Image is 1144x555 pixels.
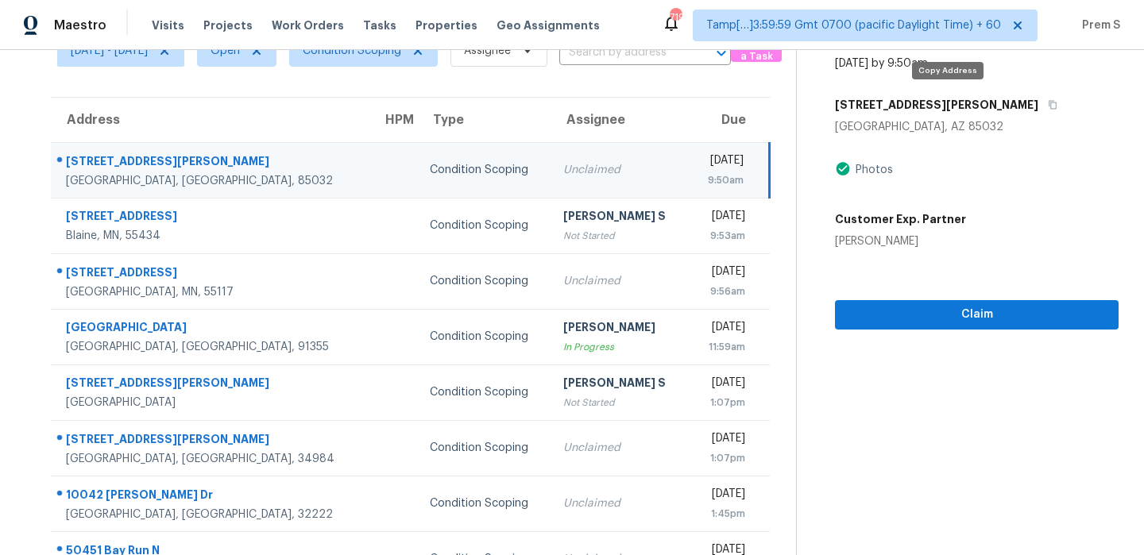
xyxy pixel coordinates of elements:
span: Open [211,43,240,59]
div: [GEOGRAPHIC_DATA] [66,395,357,410]
div: [DATE] [701,264,745,283]
span: Claim [848,305,1106,325]
div: [PERSON_NAME] [563,319,675,339]
span: Maestro [54,17,106,33]
div: Photos [851,162,893,178]
div: [STREET_ADDRESS] [66,264,357,284]
div: [DATE] by 9:50am [835,56,928,71]
div: Unclaimed [563,273,675,289]
div: 719 [670,10,681,25]
div: Unclaimed [563,440,675,456]
span: Projects [203,17,253,33]
div: [STREET_ADDRESS][PERSON_NAME] [66,153,357,173]
span: Work Orders [272,17,344,33]
span: Visits [152,17,184,33]
span: Assignee [464,43,511,59]
button: Create a Task [731,34,782,62]
div: Not Started [563,395,675,410]
div: [DATE] [701,208,745,228]
div: [PERSON_NAME] S [563,208,675,228]
th: HPM [369,98,417,142]
div: [GEOGRAPHIC_DATA] [66,319,357,339]
th: Address [51,98,369,142]
span: Prem S [1076,17,1120,33]
div: 9:50am [701,172,744,188]
button: Open [710,42,732,64]
div: [PERSON_NAME] [835,233,966,249]
div: [DATE] [701,486,745,506]
div: 1:07pm [701,395,745,410]
div: Condition Scoping [430,384,538,400]
div: 1:07pm [701,450,745,466]
div: Unclaimed [563,162,675,178]
img: Artifact Present Icon [835,160,851,177]
div: 11:59am [701,339,745,355]
div: 10042 [PERSON_NAME] Dr [66,487,357,507]
div: [DATE] [701,375,745,395]
div: Blaine, MN, 55434 [66,228,357,244]
div: [STREET_ADDRESS][PERSON_NAME] [66,375,357,395]
div: In Progress [563,339,675,355]
div: [DATE] [701,152,744,172]
div: Unclaimed [563,495,675,511]
div: Condition Scoping [430,162,538,178]
div: [GEOGRAPHIC_DATA], AZ 85032 [835,119,1119,135]
div: [GEOGRAPHIC_DATA], [GEOGRAPHIC_DATA], 32222 [66,507,357,522]
button: Claim [835,300,1119,330]
span: Properties [415,17,477,33]
span: Tamp[…]3:59:59 Gmt 0700 (pacific Daylight Time) + 60 [706,17,1001,33]
div: [PERSON_NAME] S [563,375,675,395]
div: [GEOGRAPHIC_DATA], [GEOGRAPHIC_DATA], 85032 [66,173,357,189]
div: [STREET_ADDRESS][PERSON_NAME] [66,431,357,451]
th: Assignee [551,98,688,142]
span: Condition Scoping [303,43,401,59]
span: Geo Assignments [497,17,600,33]
div: [GEOGRAPHIC_DATA], MN, 55117 [66,284,357,300]
div: Condition Scoping [430,495,538,511]
div: [DATE] [701,430,745,450]
div: Condition Scoping [430,218,538,233]
div: 9:56am [701,283,745,299]
span: Tasks [363,20,396,31]
th: Type [417,98,551,142]
div: 1:45pm [701,506,745,522]
input: Search by address [559,40,686,65]
div: Condition Scoping [430,273,538,289]
div: Condition Scoping [430,329,538,345]
th: Due [688,98,770,142]
span: [DATE] - [DATE] [71,43,148,59]
h5: [STREET_ADDRESS][PERSON_NAME] [835,97,1038,113]
div: [DATE] [701,319,745,339]
div: [STREET_ADDRESS] [66,208,357,228]
div: [GEOGRAPHIC_DATA], [GEOGRAPHIC_DATA], 34984 [66,451,357,467]
h5: Customer Exp. Partner [835,211,966,227]
div: Condition Scoping [430,440,538,456]
div: Not Started [563,228,675,244]
div: 9:53am [701,228,745,244]
div: [GEOGRAPHIC_DATA], [GEOGRAPHIC_DATA], 91355 [66,339,357,355]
